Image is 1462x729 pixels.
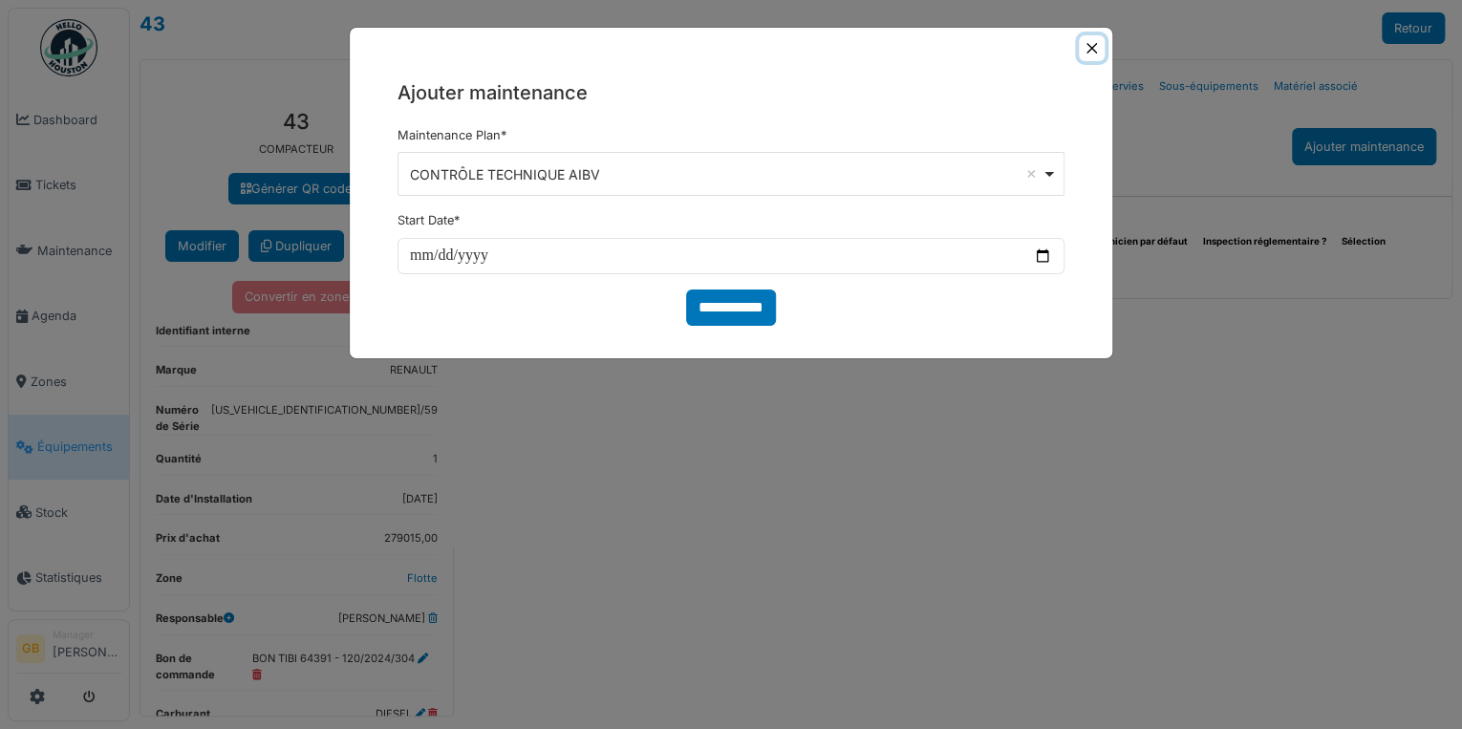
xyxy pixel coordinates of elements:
[398,128,501,142] span: translation missing: fr.maintenance_plan.maintenance_plan
[1079,35,1105,61] button: Close
[410,164,1042,184] div: CONTRÔLE TECHNIQUE AIBV
[1021,164,1041,183] button: Remove item: '1247'
[398,78,1064,107] h5: Ajouter maintenance
[398,213,454,227] span: translation missing: fr.maintenance_plan.start_date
